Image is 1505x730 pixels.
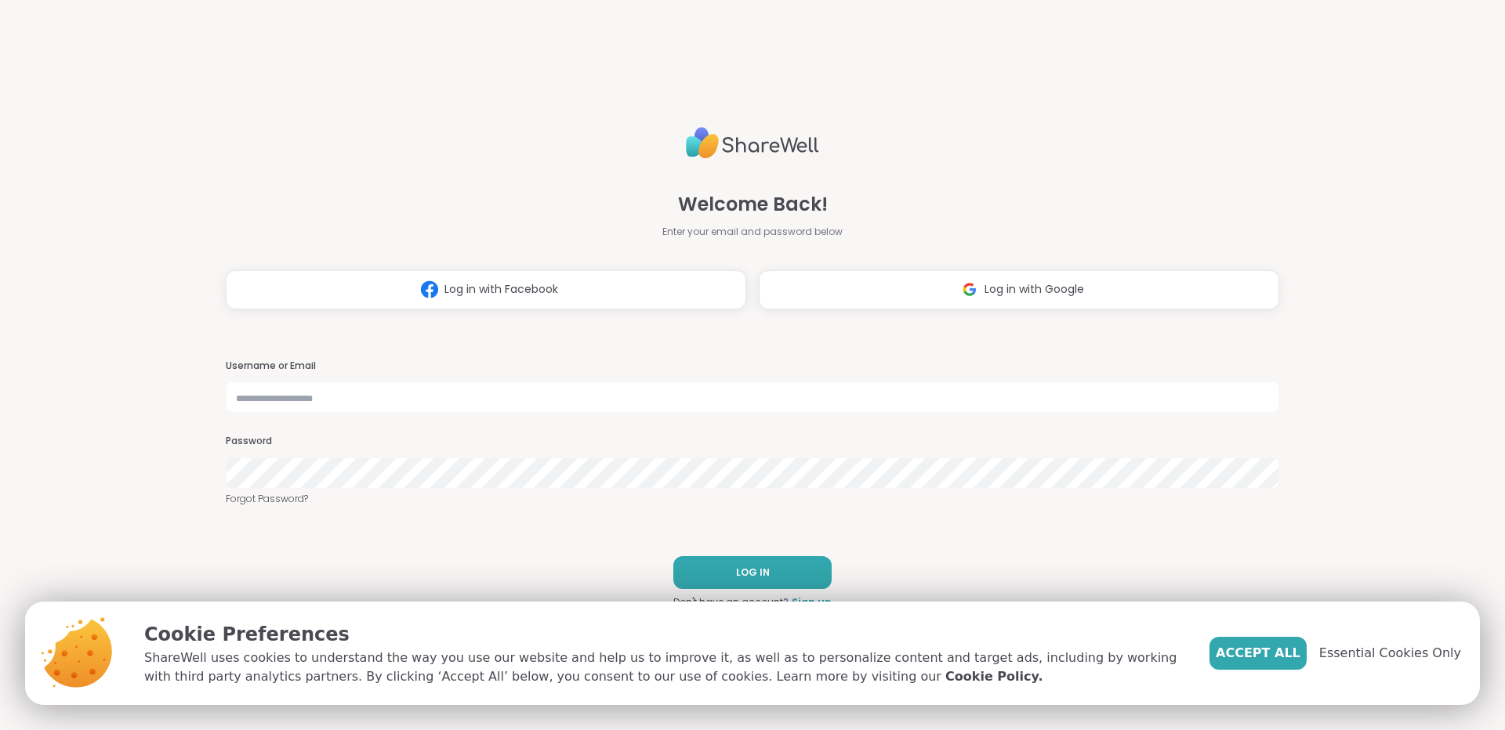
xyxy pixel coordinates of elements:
span: Log in with Google [985,281,1084,298]
button: Log in with Facebook [226,270,746,309]
h3: Password [226,435,1279,448]
span: Welcome Back! [678,190,828,219]
a: Sign up [792,595,832,609]
a: Forgot Password? [226,492,1279,506]
a: Cookie Policy. [945,667,1043,686]
span: Accept All [1216,644,1300,663]
h3: Username or Email [226,360,1279,373]
img: ShareWell Logomark [415,275,444,304]
img: ShareWell Logomark [955,275,985,304]
p: ShareWell uses cookies to understand the way you use our website and help us to improve it, as we... [144,649,1184,686]
span: Essential Cookies Only [1319,644,1461,663]
button: Log in with Google [759,270,1279,309]
span: LOG IN [736,566,770,580]
span: Don't have an account? [673,595,789,609]
p: Cookie Preferences [144,620,1184,649]
span: Enter your email and password below [662,225,843,239]
img: ShareWell Logo [686,121,819,165]
button: Accept All [1209,637,1307,670]
button: LOG IN [673,556,832,589]
span: Log in with Facebook [444,281,558,298]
